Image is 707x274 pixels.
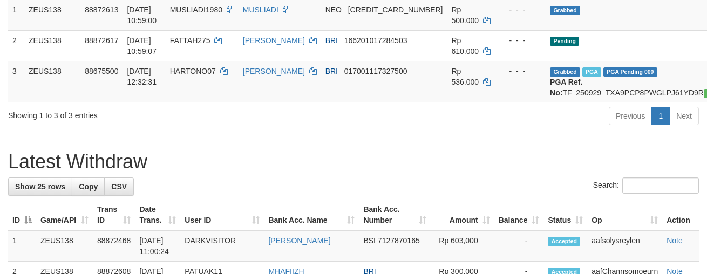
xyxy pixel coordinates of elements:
span: HARTONO07 [170,67,216,76]
td: DARKVISITOR [180,230,264,262]
span: Accepted [548,237,580,246]
th: Bank Acc. Number: activate to sort column ascending [359,200,431,230]
td: - [494,230,544,262]
td: Rp 603,000 [431,230,494,262]
th: Date Trans.: activate to sort column ascending [135,200,180,230]
th: ID: activate to sort column descending [8,200,36,230]
th: Op: activate to sort column ascending [587,200,662,230]
span: BSI [363,236,376,245]
span: 88872617 [85,36,118,45]
span: Grabbed [550,6,580,15]
span: Grabbed [550,67,580,77]
span: Rp 500.000 [452,5,479,25]
span: Copy 7127870165 to clipboard [378,236,420,245]
a: Previous [609,107,652,125]
td: 88872468 [93,230,135,262]
td: 2 [8,30,24,61]
div: Showing 1 to 3 of 3 entries [8,106,287,121]
span: BRI [325,67,338,76]
a: Next [669,107,699,125]
span: [DATE] 12:32:31 [127,67,157,86]
td: 3 [8,61,24,102]
span: Copy 017001117327500 to clipboard [344,67,407,76]
span: PGA Pending [603,67,657,77]
a: Note [667,236,683,245]
span: Show 25 rows [15,182,65,191]
a: MUSLIADI [243,5,278,14]
th: Balance: activate to sort column ascending [494,200,544,230]
a: Show 25 rows [8,177,72,196]
td: ZEUS138 [36,230,93,262]
span: 88675500 [85,67,118,76]
span: NEO [325,5,342,14]
span: [DATE] 10:59:07 [127,36,157,56]
a: Copy [72,177,105,196]
span: Rp 536.000 [452,67,479,86]
span: 88872613 [85,5,118,14]
span: Copy 166201017284503 to clipboard [344,36,407,45]
div: - - - [500,66,541,77]
div: - - - [500,4,541,15]
td: [DATE] 11:00:24 [135,230,180,262]
span: CSV [111,182,127,191]
th: Action [662,200,699,230]
a: [PERSON_NAME] [243,67,305,76]
a: CSV [104,177,134,196]
th: Status: activate to sort column ascending [543,200,587,230]
a: [PERSON_NAME] [243,36,305,45]
label: Search: [593,177,699,194]
td: ZEUS138 [24,30,80,61]
td: aafsolysreylen [587,230,662,262]
span: Marked by aaftrukkakada [582,67,601,77]
span: FATTAH275 [170,36,210,45]
th: Amount: activate to sort column ascending [431,200,494,230]
b: PGA Ref. No: [550,78,582,97]
h1: Latest Withdraw [8,151,699,173]
span: BRI [325,36,338,45]
input: Search: [622,177,699,194]
span: Rp 610.000 [452,36,479,56]
th: Game/API: activate to sort column ascending [36,200,93,230]
th: User ID: activate to sort column ascending [180,200,264,230]
a: 1 [651,107,670,125]
td: 1 [8,230,36,262]
th: Bank Acc. Name: activate to sort column ascending [264,200,359,230]
span: Pending [550,37,579,46]
th: Trans ID: activate to sort column ascending [93,200,135,230]
span: MUSLIADI1980 [170,5,222,14]
div: - - - [500,35,541,46]
a: [PERSON_NAME] [268,236,330,245]
span: Copy 5859457168856576 to clipboard [348,5,443,14]
span: Copy [79,182,98,191]
td: ZEUS138 [24,61,80,102]
span: [DATE] 10:59:00 [127,5,157,25]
